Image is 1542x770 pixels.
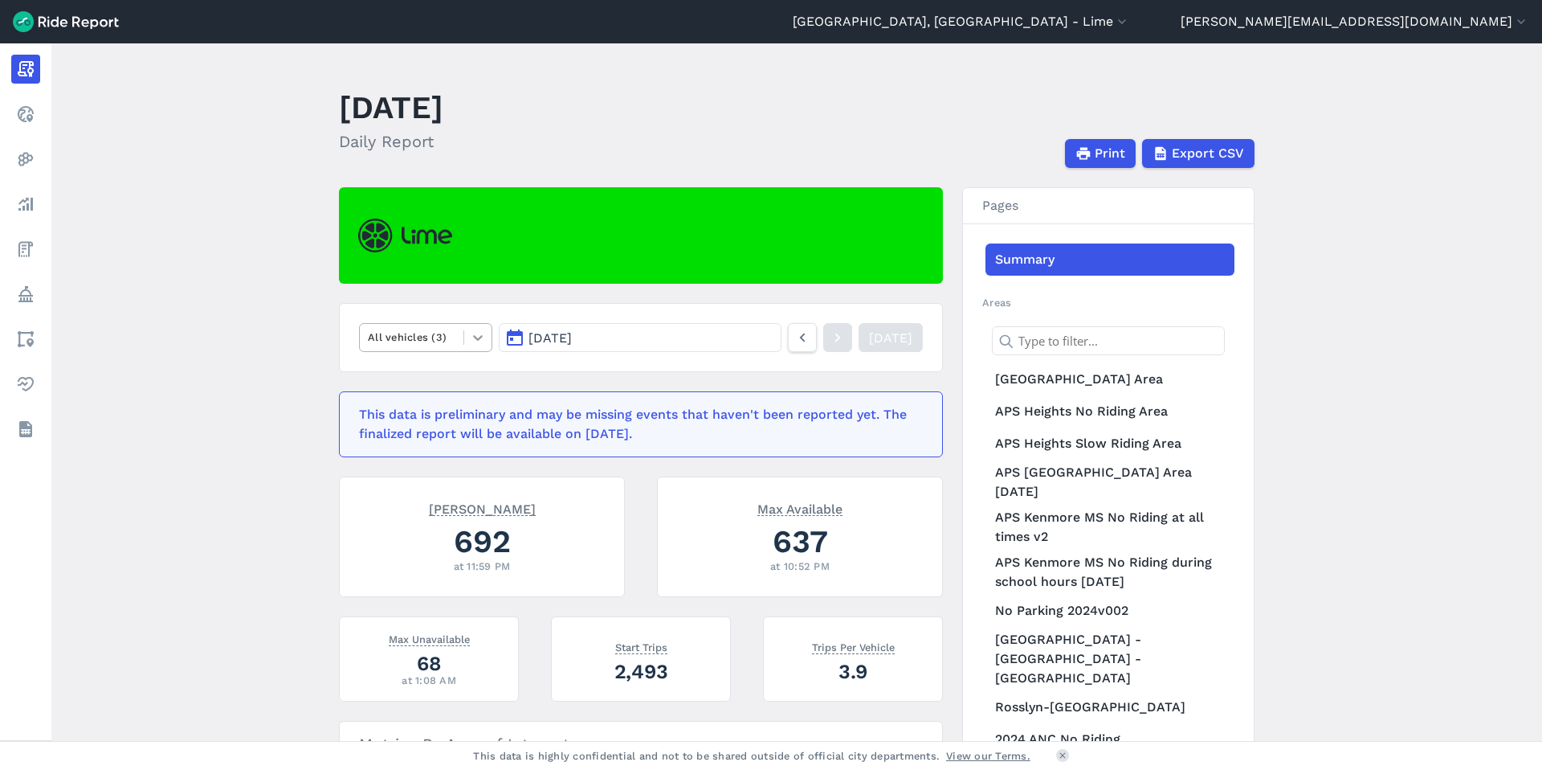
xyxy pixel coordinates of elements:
[963,188,1254,224] h3: Pages
[985,627,1234,691] a: [GEOGRAPHIC_DATA] - [GEOGRAPHIC_DATA] - [GEOGRAPHIC_DATA]
[985,723,1234,756] a: 2024 ANC No Riding
[359,673,499,688] div: at 1:08 AM
[11,100,40,129] a: Realtime
[11,325,40,354] a: Areas
[571,657,711,686] div: 2,493
[985,505,1234,550] a: APS Kenmore MS No Riding at all times v2
[1095,144,1125,163] span: Print
[528,330,572,346] span: [DATE]
[11,235,40,264] a: Fees
[985,395,1234,428] a: APS Heights No Riding Area
[985,691,1234,723] a: Rosslyn-[GEOGRAPHIC_DATA]
[499,323,781,352] button: [DATE]
[985,363,1234,395] a: [GEOGRAPHIC_DATA] Area
[358,219,452,252] img: Lime
[1142,139,1254,168] button: Export CSV
[1172,144,1244,163] span: Export CSV
[757,500,842,516] span: Max Available
[615,638,667,654] span: Start Trips
[859,323,923,352] a: [DATE]
[783,657,923,686] div: 3.9
[1181,12,1529,31] button: [PERSON_NAME][EMAIL_ADDRESS][DOMAIN_NAME]
[11,415,40,444] a: Datasets
[11,55,40,84] a: Report
[812,638,895,654] span: Trips Per Vehicle
[389,630,470,646] span: Max Unavailable
[340,722,942,767] h3: Metrics By Area of Interest
[359,405,913,444] div: This data is preliminary and may be missing events that haven't been reported yet. The finalized ...
[946,748,1030,764] a: View our Terms.
[985,460,1234,505] a: APS [GEOGRAPHIC_DATA] Area [DATE]
[429,500,536,516] span: [PERSON_NAME]
[985,550,1234,595] a: APS Kenmore MS No Riding during school hours [DATE]
[1065,139,1136,168] button: Print
[11,190,40,219] a: Analyze
[13,11,119,32] img: Ride Report
[985,428,1234,460] a: APS Heights Slow Riding Area
[339,85,443,129] h1: [DATE]
[677,519,923,563] div: 637
[793,12,1130,31] button: [GEOGRAPHIC_DATA], [GEOGRAPHIC_DATA] - Lime
[359,649,499,678] div: 68
[992,326,1225,355] input: Type to filter...
[11,145,40,174] a: Heatmaps
[359,559,605,574] div: at 11:59 PM
[985,244,1234,276] a: Summary
[11,280,40,309] a: Policy
[11,370,40,399] a: Health
[339,129,443,154] h2: Daily Report
[359,519,605,563] div: 692
[982,295,1234,310] h2: Areas
[677,559,923,574] div: at 10:52 PM
[985,595,1234,627] a: No Parking 2024v002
